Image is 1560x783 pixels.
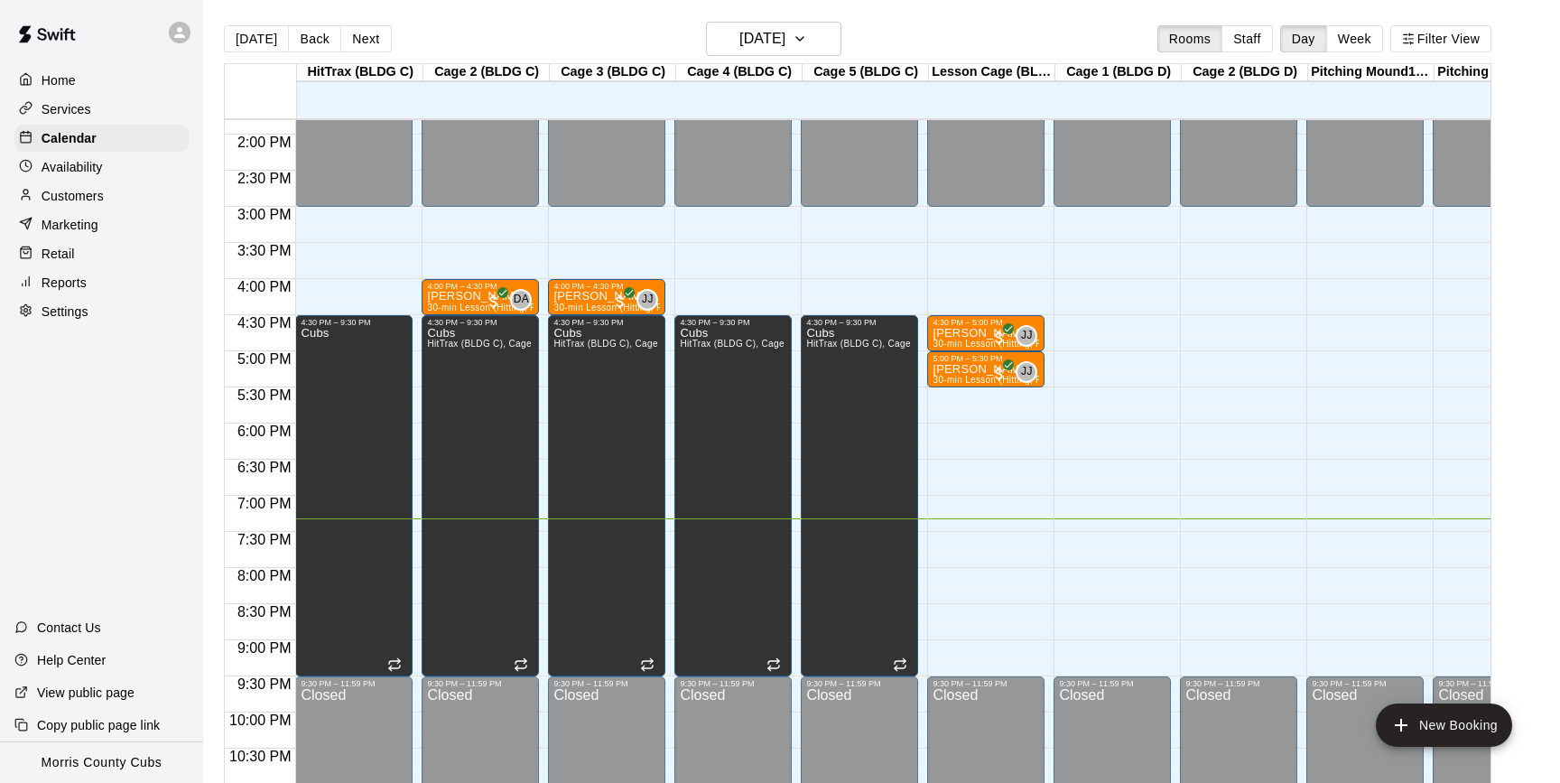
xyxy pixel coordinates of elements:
div: Cage 2 (BLDG C) [423,64,550,81]
span: All customers have paid [990,329,1008,347]
button: [DATE] [706,22,841,56]
button: add [1376,704,1512,747]
div: 9:30 PM – 11:59 PM [1438,679,1545,688]
button: Back [288,25,341,52]
span: 7:30 PM [233,532,296,547]
button: Week [1326,25,1383,52]
p: Morris County Cubs [42,753,162,772]
div: 4:00 PM – 4:30 PM: Dominic Malpica [422,279,539,315]
span: 7:00 PM [233,496,296,511]
div: 4:30 PM – 9:30 PM: Cubs [674,315,792,676]
span: 4:30 PM [233,315,296,331]
div: 4:30 PM – 9:30 PM [301,318,407,327]
p: Marketing [42,216,98,234]
span: 10:30 PM [225,749,295,764]
span: JJ Jensen [1023,361,1037,383]
p: Contact Us [37,619,101,637]
a: Calendar [14,125,189,152]
div: 4:00 PM – 4:30 PM [553,282,660,291]
div: JJ Jensen [1016,325,1037,347]
span: 5:00 PM [233,351,296,367]
span: 8:30 PM [233,604,296,620]
div: 9:30 PM – 11:59 PM [680,679,786,688]
div: Cage 2 (BLDG D) [1182,64,1308,81]
div: 4:30 PM – 9:30 PM [680,318,786,327]
span: Dustin Arena [517,289,532,311]
span: HitTrax (BLDG C), Cage 2 (BLDG C), Cage 3 (BLDG C), Cage 4 (BLDG C), Cage 5 (BLDG C) [427,339,828,349]
div: 9:30 PM – 11:59 PM [427,679,534,688]
div: 4:00 PM – 4:30 PM [427,282,534,291]
span: 3:30 PM [233,243,296,258]
span: JJ [1021,327,1033,345]
span: All customers have paid [485,293,503,311]
div: 4:30 PM – 9:30 PM [806,318,913,327]
span: 4:00 PM [233,279,296,294]
div: 5:00 PM – 5:30 PM [933,354,1039,363]
p: Availability [42,158,103,176]
button: Rooms [1157,25,1222,52]
p: Services [42,100,91,118]
div: Cage 3 (BLDG C) [550,64,676,81]
div: Availability [14,154,189,181]
span: HitTrax (BLDG C), Cage 2 (BLDG C), Cage 3 (BLDG C), Cage 4 (BLDG C), Cage 5 (BLDG C) [806,339,1207,349]
span: 6:30 PM [233,460,296,475]
span: 10:00 PM [225,713,295,728]
div: 4:30 PM – 9:30 PM [427,318,534,327]
span: HitTrax (BLDG C), Cage 2 (BLDG C), Cage 3 (BLDG C), Cage 4 (BLDG C), Cage 5 (BLDG C) [680,339,1081,349]
span: All customers have paid [611,293,629,311]
span: 5:30 PM [233,387,296,403]
div: Pitching Mound1 (BLDG D) [1308,64,1435,81]
div: 4:30 PM – 9:30 PM [553,318,660,327]
div: Cage 4 (BLDG C) [676,64,803,81]
div: 4:30 PM – 9:30 PM: Cubs [801,315,918,676]
span: 3:00 PM [233,207,296,222]
span: 6:00 PM [233,424,296,439]
p: View public page [37,684,135,702]
a: Home [14,67,189,94]
div: 4:30 PM – 5:00 PM: Ryan Pankowski [927,315,1045,351]
div: 9:30 PM – 11:59 PM [1185,679,1292,688]
p: Retail [42,245,75,263]
span: Recurring event [640,657,655,672]
span: HitTrax (BLDG C), Cage 2 (BLDG C), Cage 3 (BLDG C), Cage 4 (BLDG C), Cage 5 (BLDG C) [553,339,954,349]
span: 30-min Lesson (Hitting, Pitching or fielding) [933,339,1119,349]
span: 8:00 PM [233,568,296,583]
a: Settings [14,298,189,325]
a: Customers [14,182,189,210]
span: Recurring event [893,657,907,672]
div: 9:30 PM – 11:59 PM [1312,679,1418,688]
button: Next [340,25,391,52]
p: Calendar [42,129,97,147]
p: Settings [42,303,88,321]
a: Services [14,96,189,123]
h6: [DATE] [739,26,785,51]
div: Retail [14,240,189,267]
span: DA [514,291,529,309]
span: JJ Jensen [644,289,658,311]
div: Lesson Cage (BLDG C) [929,64,1055,81]
div: Cage 1 (BLDG D) [1055,64,1182,81]
span: 9:00 PM [233,640,296,656]
p: Reports [42,274,87,292]
div: 4:30 PM – 9:30 PM: Cubs [422,315,539,676]
span: 30-min Lesson (Hitting, Pitching or fielding) [553,303,739,312]
button: Day [1280,25,1327,52]
div: 5:00 PM – 5:30 PM: Raymond Obidzienski [927,351,1045,387]
span: Recurring event [514,657,528,672]
span: All customers have paid [990,365,1008,383]
div: JJ Jensen [636,289,658,311]
div: 9:30 PM – 11:59 PM [301,679,407,688]
p: Customers [42,187,104,205]
p: Help Center [37,651,106,669]
a: Marketing [14,211,189,238]
div: 9:30 PM – 11:59 PM [933,679,1039,688]
span: 30-min Lesson (Hitting, Pitching or fielding) [427,303,613,312]
span: 30-min Lesson (Hitting, Pitching or fielding) [933,375,1119,385]
a: Reports [14,269,189,296]
button: Filter View [1390,25,1491,52]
